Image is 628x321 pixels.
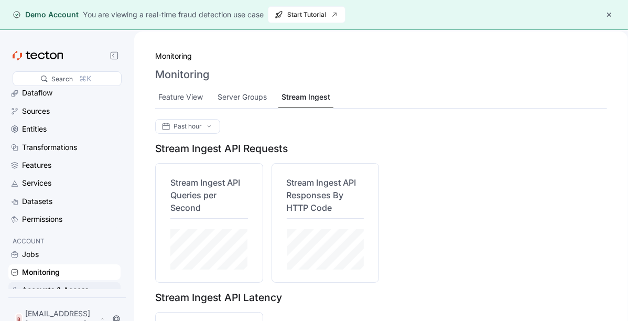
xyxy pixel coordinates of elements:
[13,71,122,86] div: Search⌘K
[13,236,116,247] p: ACCOUNT
[8,247,121,262] a: Jobs
[8,282,121,298] a: Accounts & Access
[22,266,60,278] div: Monitoring
[22,87,52,99] div: Dataflow
[83,9,264,20] div: You are viewing a real-time fraud detection use case
[281,91,330,103] div: Stream Ingest
[22,196,52,207] div: Datasets
[22,123,47,135] div: Entities
[8,121,121,137] a: Entities
[8,264,121,280] a: Monitoring
[8,140,121,155] a: Transformations
[155,119,220,134] div: Past hour
[22,177,51,189] div: Services
[51,74,73,84] div: Search
[155,291,379,304] div: Stream Ingest API Latency
[155,50,192,62] a: Monitoring
[22,159,51,171] div: Features
[287,177,356,213] span: Stream Ingest API Responses By HTTP Code
[170,177,240,213] span: Stream Ingest API Queries per Second
[13,9,79,20] div: Demo Account
[22,213,62,225] div: Permissions
[22,284,89,296] div: Accounts & Access
[268,6,345,23] button: Start Tutorial
[22,249,39,260] div: Jobs
[22,105,50,117] div: Sources
[155,68,209,81] h3: Monitoring
[8,157,121,173] a: Features
[22,142,77,153] div: Transformations
[8,85,121,101] a: Dataflow
[8,175,121,191] a: Services
[8,103,121,119] a: Sources
[218,91,267,103] div: Server Groups
[8,194,121,209] a: Datasets
[275,7,339,23] span: Start Tutorial
[174,123,202,130] div: Past hour
[155,142,379,155] div: Stream Ingest API Requests
[158,91,203,103] div: Feature View
[79,73,91,84] div: ⌘K
[8,211,121,227] a: Permissions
